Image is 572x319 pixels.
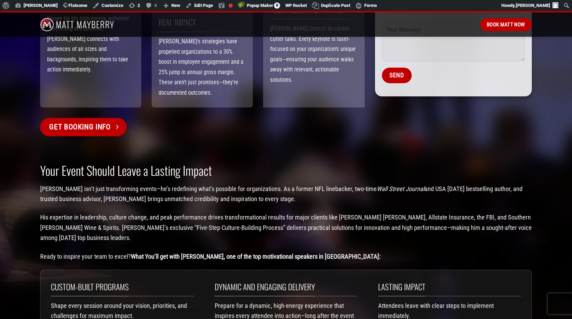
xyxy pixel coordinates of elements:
[40,12,114,37] img: Matt Mayberry
[131,253,381,260] strong: What You’ll get with [PERSON_NAME], one of the top motivational speakers in [GEOGRAPHIC_DATA]:
[49,121,110,133] span: Get Booking Info
[274,2,280,9] span: 0
[40,161,212,179] strong: Your Event Should Leave a Lasting Impact
[487,20,525,29] span: Book Matt Now
[378,281,426,296] span: Lasting Impact
[270,25,356,83] span: [PERSON_NAME] doesn’t do cookie-cutter talks. Every keynote is laser-focused on your organization...
[480,18,532,31] a: Book Matt Now
[40,184,532,204] p: [PERSON_NAME] isn’t just transforming events—he’s redefining what’s possible for organizations. A...
[51,281,129,296] span: Custom-Built Programs
[215,281,315,296] span: Dynamic and Engaging Delivery
[229,3,233,8] div: Focus keyphrase not set
[516,3,550,8] span: [PERSON_NAME]
[159,38,243,96] span: [PERSON_NAME]’s strategies have propelled organizations to a 30% boost in employee engagement and...
[40,212,532,243] p: His expertise in leadership, culture change, and peak performance drives transformational results...
[382,68,412,83] input: Send
[40,118,127,136] a: Get Booking Info
[40,251,532,261] p: Ready to inspire your team to excel?
[377,185,424,192] em: Wall Street Journal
